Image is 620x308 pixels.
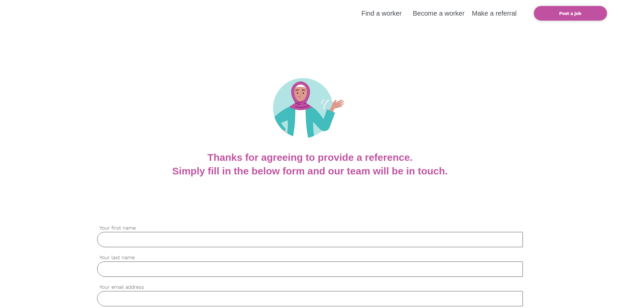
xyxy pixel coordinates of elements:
[361,10,401,17] a: Find a worker
[97,224,523,232] label: Your first name
[97,254,523,261] label: Your last name
[413,10,465,17] a: Become a worker
[472,10,517,17] a: Make a referral
[97,283,523,291] label: Your email address
[559,11,581,16] b: Post a job
[208,152,413,163] b: Thanks for agreeing to provide a reference.
[534,6,607,21] a: Post a job
[172,165,448,176] b: Simply fill in the below form and our team will be in touch.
